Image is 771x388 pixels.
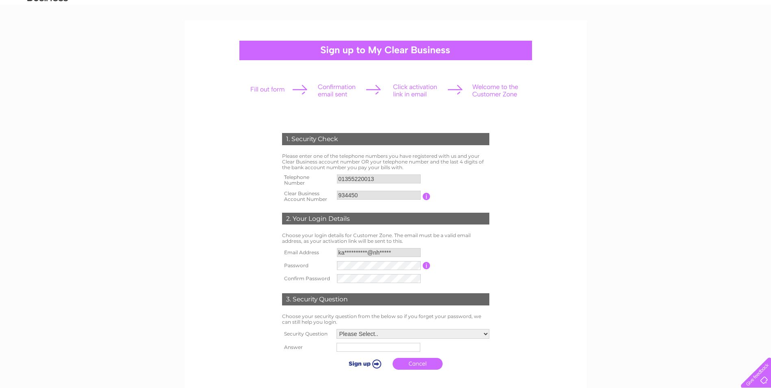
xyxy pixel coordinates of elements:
[280,188,335,205] th: Clear Business Account Number
[393,358,443,370] a: Cancel
[678,35,695,41] a: Energy
[280,327,334,341] th: Security Question
[618,4,674,14] a: 0333 014 3131
[746,35,766,41] a: Contact
[282,133,489,145] div: 1. Security Check
[280,172,335,188] th: Telephone Number
[194,4,578,39] div: Clear Business is a trading name of Verastar Limited (registered in [GEOGRAPHIC_DATA] No. 3667643...
[700,35,725,41] a: Telecoms
[423,262,430,269] input: Information
[280,272,335,285] th: Confirm Password
[657,35,673,41] a: Water
[282,293,489,305] div: 3. Security Question
[282,213,489,225] div: 2. Your Login Details
[339,358,389,369] input: Submit
[280,341,334,354] th: Answer
[730,35,741,41] a: Blog
[280,246,335,259] th: Email Address
[280,231,491,246] td: Choose your login details for Customer Zone. The email must be a valid email address, as your act...
[27,21,68,46] img: logo.png
[280,259,335,272] th: Password
[280,151,491,172] td: Please enter one of the telephone numbers you have registered with us and your Clear Business acc...
[280,312,491,327] td: Choose your security question from the below so if you forget your password, we can still help yo...
[423,193,430,200] input: Information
